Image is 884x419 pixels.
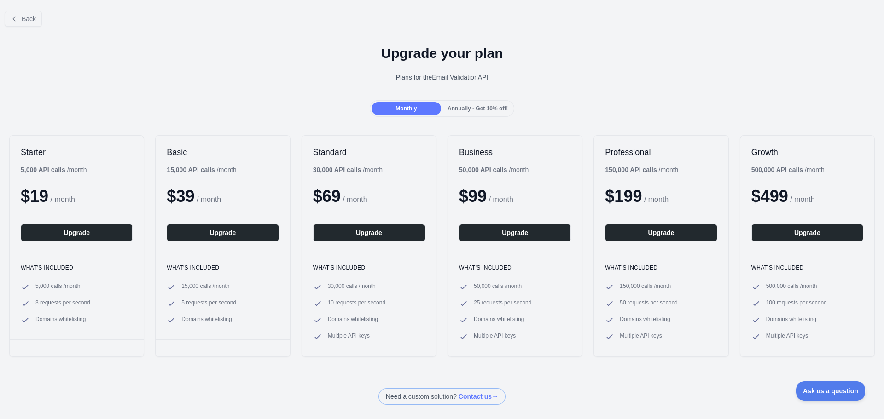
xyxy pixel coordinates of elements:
button: Upgrade [605,224,717,241]
button: Upgrade [313,224,425,241]
button: Upgrade [459,224,571,241]
iframe: Toggle Customer Support [796,381,866,401]
span: $ 199 [605,187,642,206]
span: / month [644,195,669,203]
span: / month [343,195,367,203]
span: / month [489,195,513,203]
span: $ 99 [459,187,487,206]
